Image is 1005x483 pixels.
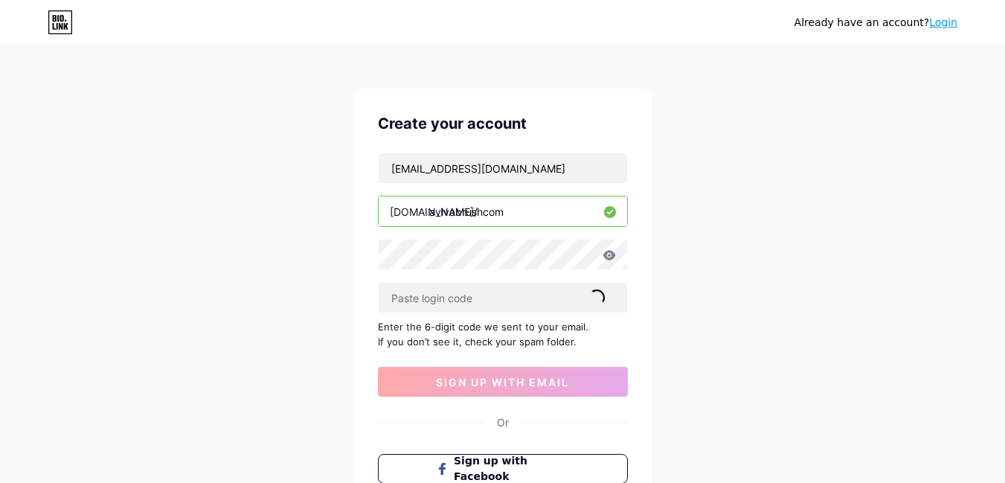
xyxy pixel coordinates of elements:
[379,196,627,226] input: username
[436,376,569,388] span: sign up with email
[390,204,478,220] div: [DOMAIN_NAME]/
[378,367,628,397] button: sign up with email
[379,283,627,313] input: Paste login code
[378,319,628,349] div: Enter the 6-digit code we sent to your email. If you don’t see it, check your spam folder.
[497,415,509,430] div: Or
[929,16,957,28] a: Login
[794,15,957,31] div: Already have an account?
[379,153,627,183] input: Email
[378,112,628,135] div: Create your account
